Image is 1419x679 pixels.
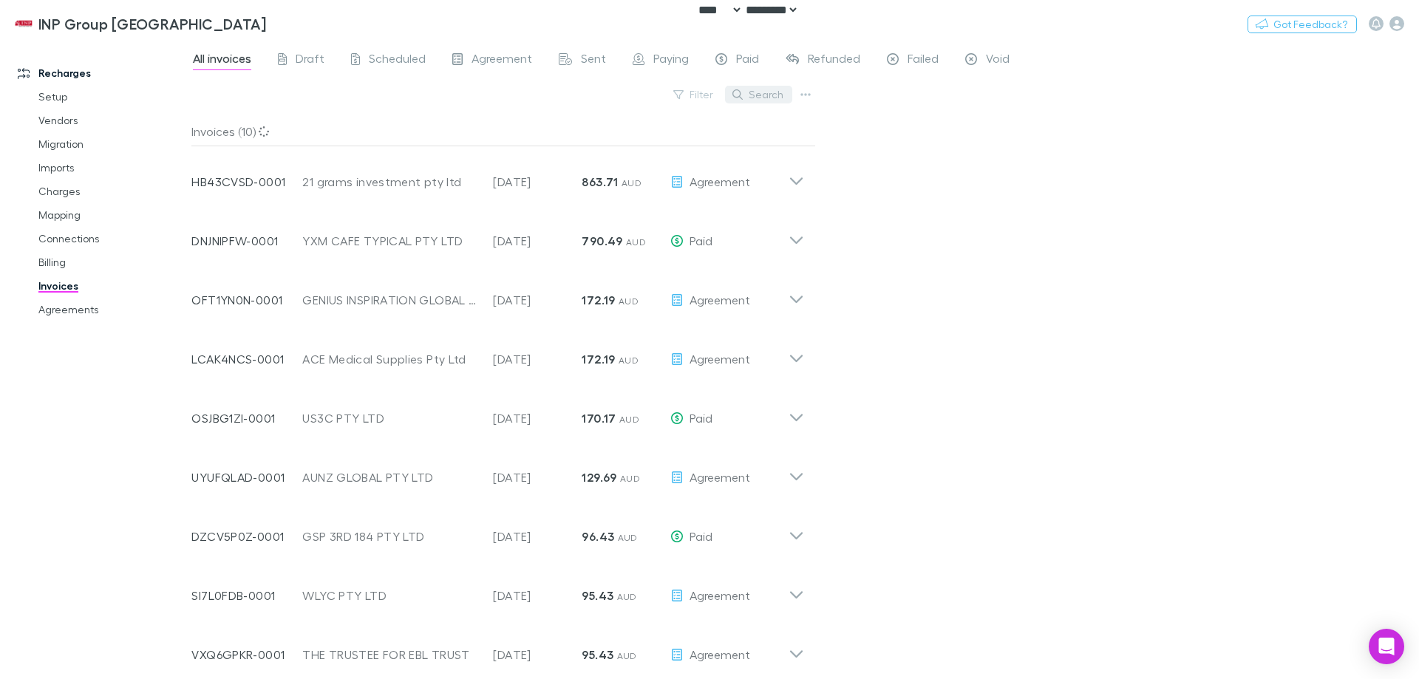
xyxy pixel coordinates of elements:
[582,352,615,366] strong: 172.19
[493,232,582,250] p: [DATE]
[15,15,33,33] img: INP Group Sydney's Logo
[1248,16,1357,33] button: Got Feedback?
[582,411,616,426] strong: 170.17
[725,86,792,103] button: Search
[193,51,251,70] span: All invoices
[493,468,582,486] p: [DATE]
[736,51,759,70] span: Paid
[493,350,582,368] p: [DATE]
[180,619,816,678] div: VXQ6GPKR-0001THE TRUSTEE FOR EBL TRUST[DATE]95.43 AUDAgreement
[369,51,426,70] span: Scheduled
[690,293,750,307] span: Agreement
[24,203,200,227] a: Mapping
[191,350,302,368] p: LCAK4NCS-0001
[6,6,275,41] a: INP Group [GEOGRAPHIC_DATA]
[302,350,478,368] div: ACE Medical Supplies Pty Ltd
[690,588,750,602] span: Agreement
[690,233,712,248] span: Paid
[472,51,532,70] span: Agreement
[582,588,613,603] strong: 95.43
[302,409,478,427] div: US3C PTY LTD
[690,529,712,543] span: Paid
[582,233,622,248] strong: 790.49
[302,646,478,663] div: THE TRUSTEE FOR EBL TRUST
[493,528,582,545] p: [DATE]
[180,383,816,442] div: OSJBG1ZI-0001US3C PTY LTD[DATE]170.17 AUDPaid
[180,442,816,501] div: UYUFQLAD-0001AUNZ GLOBAL PTY LTD[DATE]129.69 AUDAgreement
[493,291,582,309] p: [DATE]
[180,146,816,205] div: HB43CVSD-000121 grams investment pty ltd[DATE]863.71 AUDAgreement
[582,293,615,307] strong: 172.19
[626,236,646,248] span: AUD
[24,156,200,180] a: Imports
[582,647,613,662] strong: 95.43
[191,173,302,191] p: HB43CVSD-0001
[653,51,689,70] span: Paying
[617,650,637,661] span: AUD
[302,232,478,250] div: YXM CAFE TYPICAL PTY LTD
[24,109,200,132] a: Vendors
[191,409,302,427] p: OSJBG1ZI-0001
[622,177,642,188] span: AUD
[38,15,266,33] h3: INP Group [GEOGRAPHIC_DATA]
[180,560,816,619] div: SI7L0FDB-0001WLYC PTY LTD[DATE]95.43 AUDAgreement
[24,132,200,156] a: Migration
[582,529,614,544] strong: 96.43
[619,414,639,425] span: AUD
[690,411,712,425] span: Paid
[1369,629,1404,664] div: Open Intercom Messenger
[180,324,816,383] div: LCAK4NCS-0001ACE Medical Supplies Pty Ltd[DATE]172.19 AUDAgreement
[493,173,582,191] p: [DATE]
[191,646,302,663] p: VXQ6GPKR-0001
[618,532,638,543] span: AUD
[302,291,478,309] div: GENIUS INSPIRATION GLOBAL EDUCATION PTY LTD
[666,86,722,103] button: Filter
[493,409,582,427] p: [DATE]
[24,274,200,298] a: Invoices
[191,528,302,545] p: DZCV5P0Z-0001
[619,355,639,366] span: AUD
[690,352,750,366] span: Agreement
[24,227,200,250] a: Connections
[24,85,200,109] a: Setup
[617,591,637,602] span: AUD
[302,528,478,545] div: GSP 3RD 184 PTY LTD
[24,298,200,321] a: Agreements
[191,587,302,604] p: SI7L0FDB-0001
[908,51,939,70] span: Failed
[24,180,200,203] a: Charges
[986,51,1010,70] span: Void
[582,174,618,189] strong: 863.71
[180,265,816,324] div: OFT1YN0N-0001GENIUS INSPIRATION GLOBAL EDUCATION PTY LTD[DATE]172.19 AUDAgreement
[581,51,606,70] span: Sent
[690,174,750,188] span: Agreement
[24,250,200,274] a: Billing
[302,173,478,191] div: 21 grams investment pty ltd
[493,646,582,663] p: [DATE]
[191,291,302,309] p: OFT1YN0N-0001
[493,587,582,604] p: [DATE]
[619,296,639,307] span: AUD
[191,468,302,486] p: UYUFQLAD-0001
[808,51,860,70] span: Refunded
[302,468,478,486] div: AUNZ GLOBAL PTY LTD
[180,501,816,560] div: DZCV5P0Z-0001GSP 3RD 184 PTY LTD[DATE]96.43 AUDPaid
[3,61,200,85] a: Recharges
[191,232,302,250] p: DNJNIPFW-0001
[302,587,478,604] div: WLYC PTY LTD
[180,205,816,265] div: DNJNIPFW-0001YXM CAFE TYPICAL PTY LTD[DATE]790.49 AUDPaid
[296,51,324,70] span: Draft
[690,647,750,661] span: Agreement
[582,470,616,485] strong: 129.69
[690,470,750,484] span: Agreement
[620,473,640,484] span: AUD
